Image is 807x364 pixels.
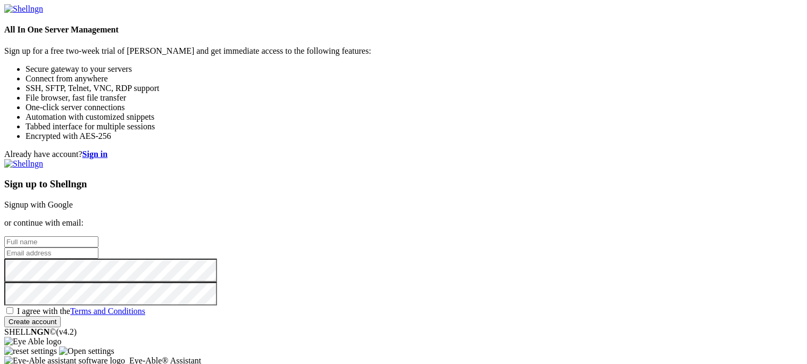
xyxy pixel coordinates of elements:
img: Shellngn [4,159,43,169]
input: Create account [4,316,61,327]
li: Encrypted with AES-256 [26,131,803,141]
p: or continue with email: [4,218,803,228]
span: I agree with the [17,307,145,316]
li: File browser, fast file transfer [26,93,803,103]
div: Already have account? [4,150,803,159]
li: One-click server connections [26,103,803,112]
span: SHELL © [4,327,77,336]
img: Shellngn [4,4,43,14]
h4: All In One Server Management [4,25,803,35]
b: NGN [31,327,50,336]
a: Signup with Google [4,200,73,209]
span: 4.2.0 [56,327,77,336]
li: SSH, SFTP, Telnet, VNC, RDP support [26,84,803,93]
a: Sign in [82,150,108,159]
h3: Sign up to Shellngn [4,178,803,190]
li: Tabbed interface for multiple sessions [26,122,803,131]
li: Automation with customized snippets [26,112,803,122]
a: Terms and Conditions [70,307,145,316]
input: Email address [4,247,98,259]
input: Full name [4,236,98,247]
input: I agree with theTerms and Conditions [6,307,13,314]
p: Sign up for a free two-week trial of [PERSON_NAME] and get immediate access to the following feat... [4,46,803,56]
li: Secure gateway to your servers [26,64,803,74]
li: Connect from anywhere [26,74,803,84]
